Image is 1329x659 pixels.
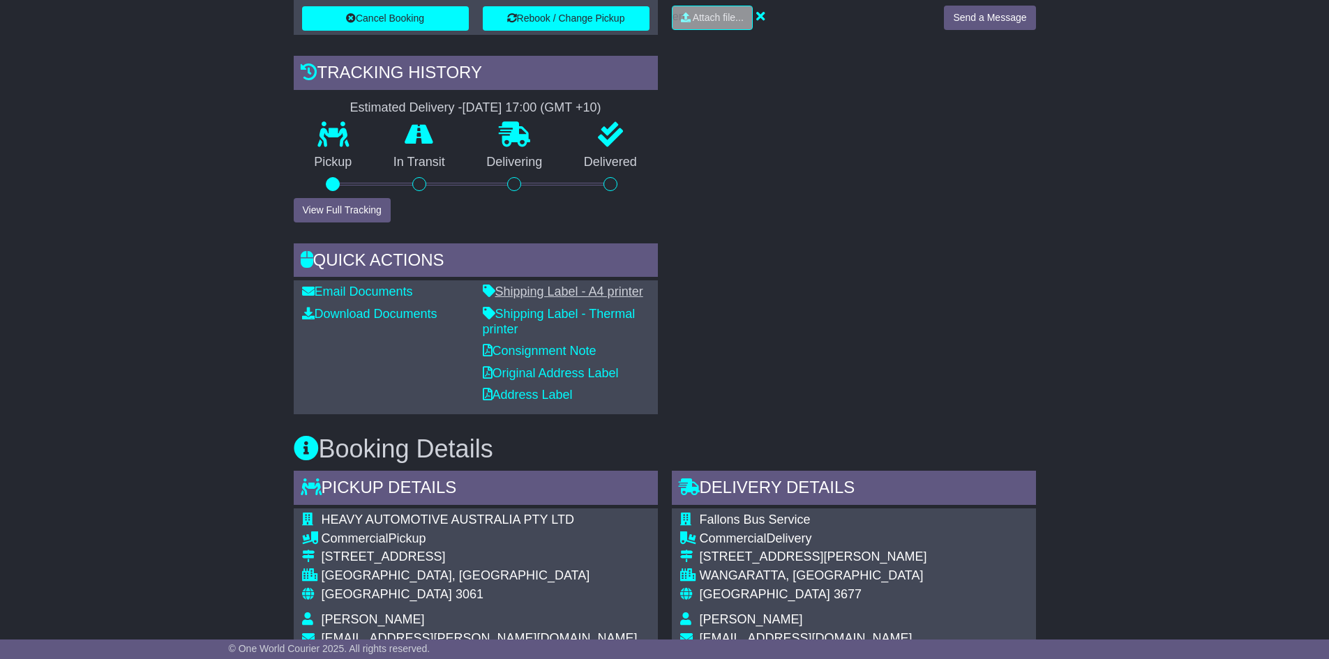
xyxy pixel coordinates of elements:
div: Pickup [322,531,638,547]
button: Cancel Booking [302,6,469,31]
span: [PERSON_NAME] [700,612,803,626]
button: Send a Message [944,6,1035,30]
span: [EMAIL_ADDRESS][PERSON_NAME][DOMAIN_NAME] [322,631,638,645]
div: Pickup Details [294,471,658,508]
div: Estimated Delivery - [294,100,658,116]
div: WANGARATTA, [GEOGRAPHIC_DATA] [700,568,927,584]
p: Delivered [563,155,658,170]
div: [DATE] 17:00 (GMT +10) [463,100,601,116]
a: Shipping Label - A4 printer [483,285,643,298]
h3: Booking Details [294,435,1036,463]
p: Delivering [466,155,564,170]
span: © One World Courier 2025. All rights reserved. [229,643,430,654]
a: Download Documents [302,307,437,321]
span: Commercial [700,531,767,545]
a: Original Address Label [483,366,619,380]
span: 3677 [834,587,862,601]
div: Delivery Details [672,471,1036,508]
button: View Full Tracking [294,198,391,222]
div: [GEOGRAPHIC_DATA], [GEOGRAPHIC_DATA] [322,568,638,584]
a: Consignment Note [483,344,596,358]
span: [GEOGRAPHIC_DATA] [700,587,830,601]
div: Tracking history [294,56,658,93]
a: Address Label [483,388,573,402]
a: Shipping Label - Thermal printer [483,307,636,336]
span: [GEOGRAPHIC_DATA] [322,587,452,601]
div: [STREET_ADDRESS] [322,550,638,565]
div: [STREET_ADDRESS][PERSON_NAME] [700,550,927,565]
span: Fallons Bus Service [700,513,811,527]
p: Pickup [294,155,373,170]
span: [PERSON_NAME] [322,612,425,626]
span: Commercial [322,531,389,545]
div: Delivery [700,531,927,547]
a: Email Documents [302,285,413,298]
span: 3061 [456,587,483,601]
div: Quick Actions [294,243,658,281]
button: Rebook / Change Pickup [483,6,650,31]
span: [EMAIL_ADDRESS][DOMAIN_NAME] [700,631,913,645]
p: In Transit [373,155,466,170]
span: HEAVY AUTOMOTIVE AUSTRALIA PTY LTD [322,513,574,527]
